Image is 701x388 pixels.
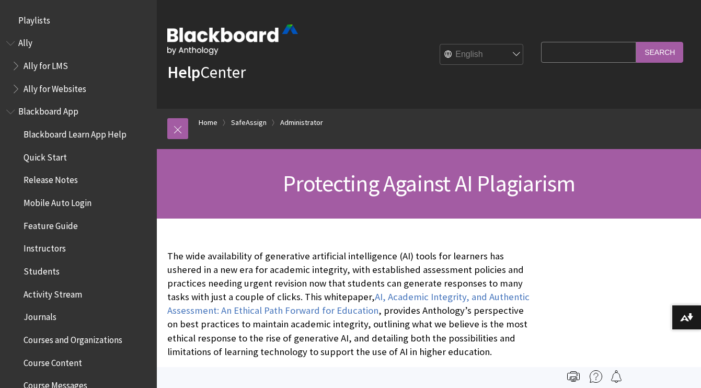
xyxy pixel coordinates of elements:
[6,35,151,98] nav: Book outline for Anthology Ally Help
[24,331,122,345] span: Courses and Organizations
[636,42,683,62] input: Search
[24,172,78,186] span: Release Notes
[24,57,68,71] span: Ally for LMS
[24,194,91,208] span: Mobile Auto Login
[18,35,32,49] span: Ally
[590,370,602,383] img: More help
[610,370,623,383] img: Follow this page
[18,103,78,117] span: Blackboard App
[567,370,580,383] img: Print
[231,116,267,129] a: SafeAssign
[24,354,82,368] span: Course Content
[167,291,530,317] a: AI, Academic Integrity, and Authentic Assessment: An Ethical Path Forward for Education
[24,125,127,140] span: Blackboard Learn App Help
[24,286,82,300] span: Activity Stream
[24,309,56,323] span: Journals
[283,169,575,198] span: Protecting Against AI Plagiarism
[24,263,60,277] span: Students
[280,116,323,129] a: Administrator
[6,12,151,29] nav: Book outline for Playlists
[24,217,78,231] span: Feature Guide
[167,249,536,359] p: The wide availability of generative artificial intelligence (AI) tools for learners has ushered i...
[440,44,524,65] select: Site Language Selector
[24,149,67,163] span: Quick Start
[199,116,217,129] a: Home
[24,80,86,94] span: Ally for Websites
[167,62,200,83] strong: Help
[24,240,66,254] span: Instructors
[167,62,246,83] a: HelpCenter
[167,25,298,55] img: Blackboard by Anthology
[18,12,50,26] span: Playlists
